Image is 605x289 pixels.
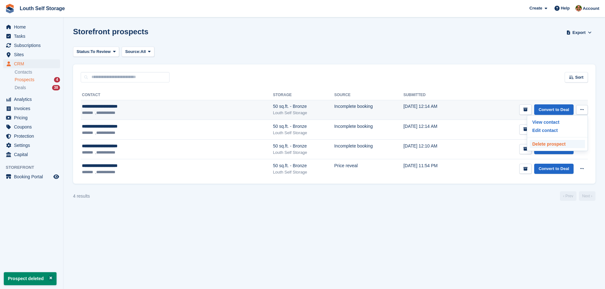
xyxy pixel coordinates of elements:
[573,30,586,36] span: Export
[530,118,585,126] a: View contact
[530,140,585,148] a: Delete prospect
[3,95,60,104] a: menu
[14,59,52,68] span: CRM
[334,159,403,179] td: Price reveal
[3,122,60,131] a: menu
[575,74,583,81] span: Sort
[14,122,52,131] span: Coupons
[575,5,582,11] img: Andy Smith
[273,149,334,156] div: Louth Self Storage
[403,139,465,159] td: [DATE] 12:10 AM
[534,164,574,174] a: Convert to Deal
[15,85,26,91] span: Deals
[3,59,60,68] a: menu
[14,104,52,113] span: Invoices
[14,41,52,50] span: Subscriptions
[91,49,111,55] span: To Review
[273,110,334,116] div: Louth Self Storage
[14,172,52,181] span: Booking Portal
[14,50,52,59] span: Sites
[559,191,597,201] nav: Page
[73,193,90,200] div: 4 results
[403,159,465,179] td: [DATE] 11:54 PM
[530,126,585,135] a: Edit contact
[561,5,570,11] span: Help
[52,85,60,90] div: 38
[73,47,119,57] button: Status: To Review
[3,41,60,50] a: menu
[273,123,334,130] div: 50 sq.ft. - Bronze
[403,120,465,139] td: [DATE] 12:14 AM
[15,69,60,75] a: Contacts
[534,104,574,115] a: Convert to Deal
[54,77,60,82] div: 4
[125,49,140,55] span: Source:
[334,100,403,120] td: Incomplete booking
[122,47,154,57] button: Source: All
[565,27,593,38] button: Export
[403,100,465,120] td: [DATE] 12:14 AM
[15,76,60,83] a: Prospects 4
[15,77,34,83] span: Prospects
[73,27,148,36] h1: Storefront prospects
[3,132,60,141] a: menu
[3,50,60,59] a: menu
[14,141,52,150] span: Settings
[14,113,52,122] span: Pricing
[273,130,334,136] div: Louth Self Storage
[3,172,60,181] a: menu
[334,90,403,100] th: Source
[273,169,334,175] div: Louth Self Storage
[3,113,60,122] a: menu
[3,141,60,150] a: menu
[583,5,599,12] span: Account
[3,32,60,41] a: menu
[273,162,334,169] div: 50 sq.ft. - Bronze
[14,132,52,141] span: Protection
[6,164,63,171] span: Storefront
[3,104,60,113] a: menu
[3,23,60,31] a: menu
[4,272,57,285] p: Prospect deleted
[273,103,334,110] div: 50 sq.ft. - Bronze
[14,150,52,159] span: Capital
[17,3,67,14] a: Louth Self Storage
[5,4,15,13] img: stora-icon-8386f47178a22dfd0bd8f6a31ec36ba5ce8667c1dd55bd0f319d3a0aa187defe.svg
[141,49,146,55] span: All
[14,95,52,104] span: Analytics
[334,120,403,139] td: Incomplete booking
[273,90,334,100] th: Storage
[81,90,273,100] th: Contact
[14,23,52,31] span: Home
[273,143,334,149] div: 50 sq.ft. - Bronze
[403,90,465,100] th: Submitted
[15,84,60,91] a: Deals 38
[529,5,542,11] span: Create
[52,173,60,181] a: Preview store
[77,49,91,55] span: Status:
[3,150,60,159] a: menu
[560,191,576,201] a: Previous
[334,139,403,159] td: Incomplete booking
[579,191,595,201] a: Next
[14,32,52,41] span: Tasks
